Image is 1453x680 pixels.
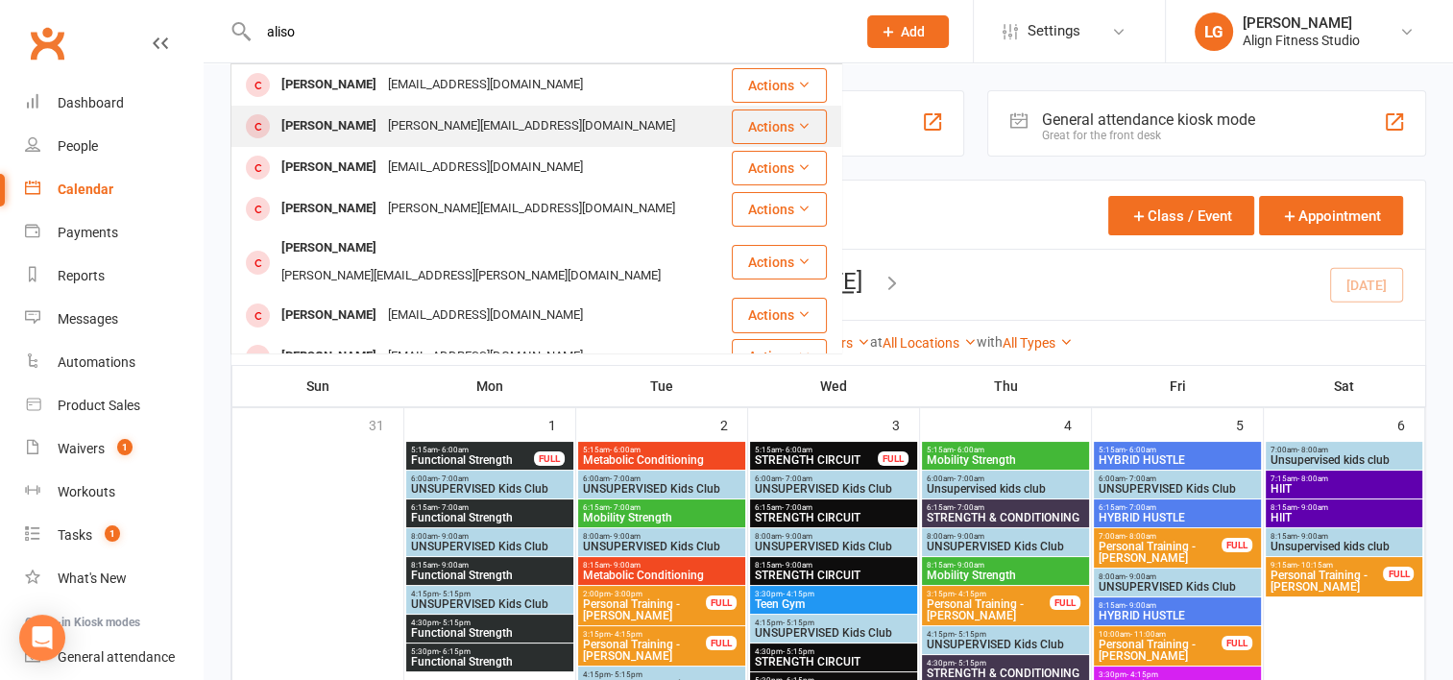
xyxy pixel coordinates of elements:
[732,298,827,332] button: Actions
[732,339,827,374] button: Actions
[782,561,812,570] span: - 9:00am
[58,138,98,154] div: People
[883,335,977,351] a: All Locations
[410,512,569,523] span: Functional Strength
[1126,572,1156,581] span: - 9:00am
[926,570,1085,581] span: Mobility Strength
[754,561,913,570] span: 8:15am
[276,302,382,329] div: [PERSON_NAME]
[410,474,569,483] span: 6:00am
[754,474,913,483] span: 6:00am
[926,639,1085,650] span: UNSUPERVISED Kids Club
[548,408,575,440] div: 1
[25,168,203,211] a: Calendar
[926,503,1085,512] span: 6:15am
[1108,196,1254,235] button: Class / Event
[582,670,741,679] span: 4:15pm
[58,182,113,197] div: Calendar
[610,446,641,454] span: - 6:00am
[410,454,535,466] span: Functional Strength
[955,630,986,639] span: - 5:15pm
[410,446,535,454] span: 5:15am
[1270,570,1385,593] span: Personal Training - [PERSON_NAME]
[977,334,1003,350] strong: with
[611,590,642,598] span: - 3:00pm
[1243,14,1360,32] div: [PERSON_NAME]
[1126,474,1156,483] span: - 7:00am
[439,619,471,627] span: - 5:15pm
[610,474,641,483] span: - 7:00am
[582,590,707,598] span: 2:00pm
[582,483,741,495] span: UNSUPERVISED Kids Club
[276,112,382,140] div: [PERSON_NAME]
[232,366,404,406] th: Sun
[582,630,707,639] span: 3:15pm
[410,561,569,570] span: 8:15am
[892,408,919,440] div: 3
[404,366,576,406] th: Mon
[410,627,569,639] span: Functional Strength
[1126,532,1156,541] span: - 8:00am
[25,125,203,168] a: People
[117,439,133,455] span: 1
[1126,503,1156,512] span: - 7:00am
[25,255,203,298] a: Reports
[754,532,913,541] span: 8:00am
[410,503,569,512] span: 6:15am
[253,18,842,45] input: Search...
[926,446,1085,454] span: 5:15am
[926,630,1085,639] span: 4:15pm
[25,471,203,514] a: Workouts
[1270,532,1419,541] span: 8:15am
[926,541,1085,552] span: UNSUPERVISED Kids Club
[439,647,471,656] span: - 6:15pm
[582,532,741,541] span: 8:00am
[754,627,913,639] span: UNSUPERVISED Kids Club
[382,154,589,182] div: [EMAIL_ADDRESS][DOMAIN_NAME]
[1126,446,1156,454] span: - 6:00am
[926,483,1085,495] span: Unsupervised kids club
[534,451,565,466] div: FULL
[1297,503,1328,512] span: - 9:00am
[1270,512,1419,523] span: HIIT
[782,532,812,541] span: - 9:00am
[783,619,814,627] span: - 5:15pm
[1270,503,1419,512] span: 8:15am
[58,527,92,543] div: Tasks
[748,366,920,406] th: Wed
[1098,572,1257,581] span: 8:00am
[720,408,747,440] div: 2
[867,15,949,48] button: Add
[754,541,913,552] span: UNSUPERVISED Kids Club
[410,570,569,581] span: Functional Strength
[1297,446,1328,454] span: - 8:00am
[1098,446,1257,454] span: 5:15am
[369,408,403,440] div: 31
[1130,630,1166,639] span: - 11:00am
[58,571,127,586] div: What's New
[732,68,827,103] button: Actions
[58,484,115,499] div: Workouts
[582,570,741,581] span: Metabolic Conditioning
[1098,610,1257,621] span: HYBRID HUSTLE
[25,211,203,255] a: Payments
[783,647,814,656] span: - 5:15pm
[439,590,471,598] span: - 5:15pm
[1064,408,1091,440] div: 4
[25,384,203,427] a: Product Sales
[1126,601,1156,610] span: - 9:00am
[1003,335,1073,351] a: All Types
[1098,670,1257,679] span: 3:30pm
[438,561,469,570] span: - 9:00am
[438,446,469,454] span: - 6:00am
[1264,366,1425,406] th: Sat
[754,446,879,454] span: 5:15am
[1098,454,1257,466] span: HYBRID HUSTLE
[23,19,71,67] a: Clubworx
[1042,110,1255,129] div: General attendance kiosk mode
[754,503,913,512] span: 6:15am
[582,454,741,466] span: Metabolic Conditioning
[582,561,741,570] span: 8:15am
[1270,561,1385,570] span: 9:15am
[382,71,589,99] div: [EMAIL_ADDRESS][DOMAIN_NAME]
